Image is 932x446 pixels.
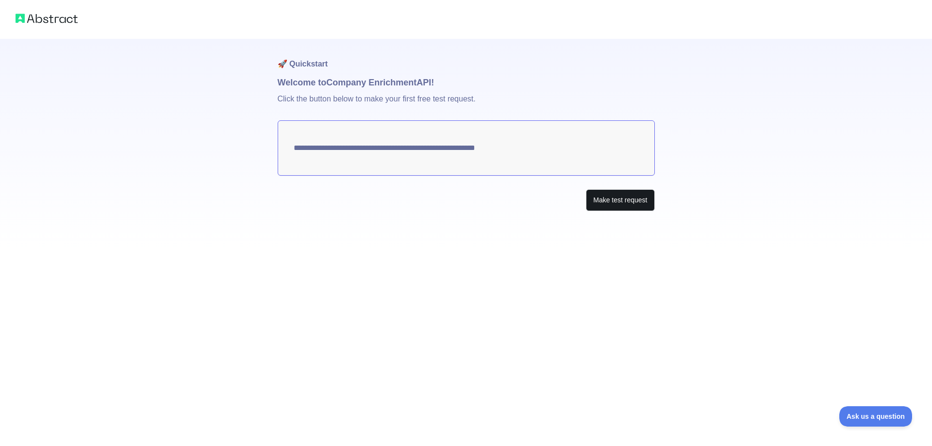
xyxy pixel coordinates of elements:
iframe: Toggle Customer Support [839,406,913,427]
p: Click the button below to make your first free test request. [278,89,655,120]
img: Abstract logo [16,12,78,25]
h1: 🚀 Quickstart [278,39,655,76]
button: Make test request [586,189,654,211]
h1: Welcome to Company Enrichment API! [278,76,655,89]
